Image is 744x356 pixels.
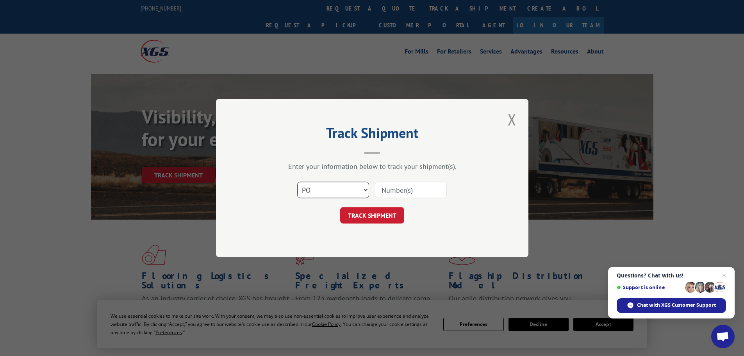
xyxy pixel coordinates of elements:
[340,207,404,224] button: TRACK SHIPMENT
[255,127,489,142] h2: Track Shipment
[617,272,726,279] span: Questions? Chat with us!
[505,109,519,130] button: Close modal
[617,298,726,313] span: Chat with XGS Customer Support
[255,162,489,171] div: Enter your information below to track your shipment(s).
[637,302,716,309] span: Chat with XGS Customer Support
[711,325,735,348] a: Open chat
[375,182,447,198] input: Number(s)
[617,284,682,290] span: Support is online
